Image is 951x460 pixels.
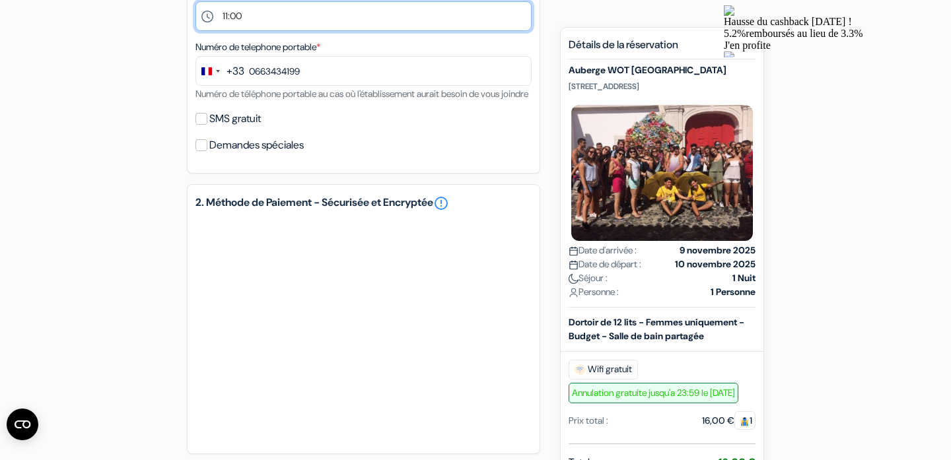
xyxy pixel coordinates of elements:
button: Ouvrir le widget CMP [7,409,38,440]
div: +33 [227,63,244,79]
strong: 9 novembre 2025 [680,244,756,257]
small: Numéro de téléphone portable au cas où l'établissement aurait besoin de vous joindre [195,88,528,100]
div: Prix total : [569,414,608,428]
b: Dortoir de 12 lits - Femmes uniquement - Budget - Salle de bain partagée [569,316,744,342]
div: J'en profite [5,40,222,51]
span: Wifi gratuit [569,360,638,379]
strong: 1 Personne [711,285,756,299]
img: moon.svg [569,274,579,284]
span: Date de départ : [569,257,641,271]
img: calendar.svg [569,260,579,270]
h5: Auberge WOT [GEOGRAPHIC_DATA] [569,65,756,76]
span: Séjour : [569,271,608,285]
span: Date d'arrivée : [569,244,637,257]
div: 16,00 € [702,414,756,428]
span: 1 [734,411,756,430]
img: user_icon.svg [569,288,579,298]
span: Annulation gratuite jusqu'a 23:59 le [DATE] [569,383,738,403]
label: Numéro de telephone portable [195,40,320,54]
label: Demandes spéciales [209,136,304,154]
h5: 2. Méthode de Paiement - Sécurisée et Encryptée [195,195,532,211]
span: 5.2% [5,28,27,39]
label: SMS gratuit [209,110,261,128]
img: large-icon256.png [5,5,16,16]
h5: Détails de la réservation [569,38,756,59]
img: guest.svg [740,416,750,426]
p: [STREET_ADDRESS] [569,81,756,92]
strong: 10 novembre 2025 [675,257,756,271]
input: 6 12 34 56 78 [195,56,532,86]
img: free_wifi.svg [575,364,585,375]
div: Hausse du cashback [DATE] ! [5,16,222,28]
img: calendar.svg [569,246,579,256]
img: close.png [5,51,16,62]
strong: 1 Nuit [732,271,756,285]
span: Personne : [569,285,619,299]
button: Change country, selected France (+33) [196,57,244,85]
a: error_outline [433,195,449,211]
div: remboursés au lieu de 3.3% [5,28,222,40]
iframe: Cadre de saisie sécurisé pour le paiement [209,230,518,430]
